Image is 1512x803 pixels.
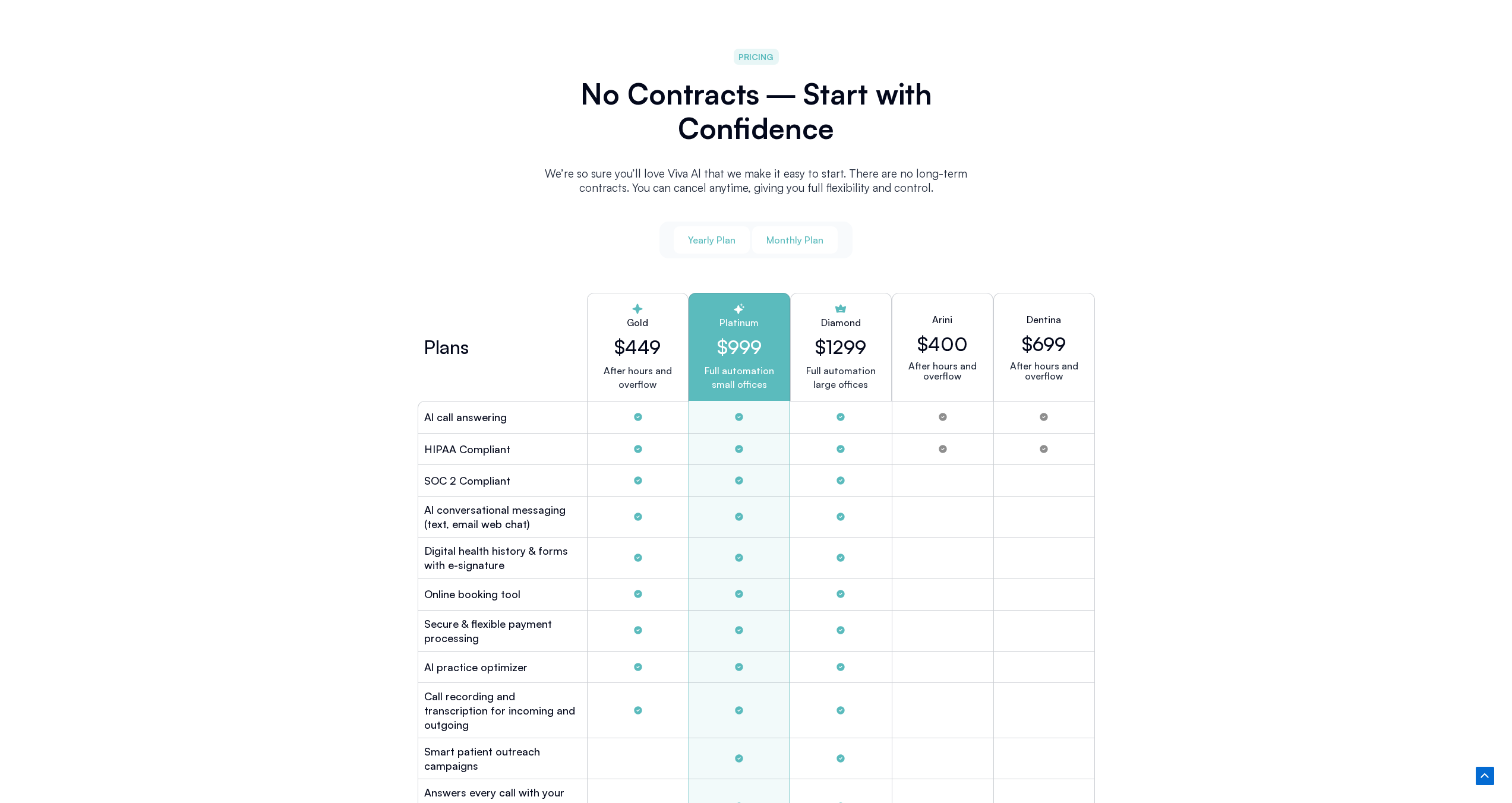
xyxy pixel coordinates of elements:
[738,50,774,64] span: PRICING
[688,233,736,246] span: Yearly Plan
[424,340,469,354] h2: Plans
[902,361,983,381] p: After hours and overflow
[917,333,968,355] h2: $400
[424,473,510,488] h2: SOC 2 Compliant
[806,364,876,391] p: Full automation large offices
[424,410,507,424] h2: Al call answering
[424,543,581,572] h2: Digital health history & forms with e-signature
[424,689,581,732] h2: Call recording and transcription for incoming and outgoing
[597,336,678,358] h2: $449
[597,364,678,391] p: After hours and overflow
[1003,361,1085,381] p: After hours and overflow
[1022,333,1066,355] h2: $699
[699,315,780,330] h2: Platinum
[531,77,982,146] h2: No Contracts ― Start with Confidence
[424,617,581,645] h2: Secure & flexible payment processing
[424,442,510,456] h2: HIPAA Compliant
[424,660,528,674] h2: Al practice optimizer
[531,166,982,195] p: We’re so sure you’ll love Viva Al that we make it easy to start. There are no long-term contracts...
[597,315,678,330] h2: Gold
[424,502,581,531] h2: Al conversational messaging (text, email web chat)
[766,233,823,246] span: Monthly Plan
[1027,312,1061,327] h2: Dentina
[932,312,952,327] h2: Arini
[815,336,866,358] h2: $1299
[821,315,861,330] h2: Diamond
[424,587,520,601] h2: Online booking tool
[424,744,581,773] h2: Smart patient outreach campaigns
[699,364,780,391] p: Full automation small offices
[699,336,780,358] h2: $999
